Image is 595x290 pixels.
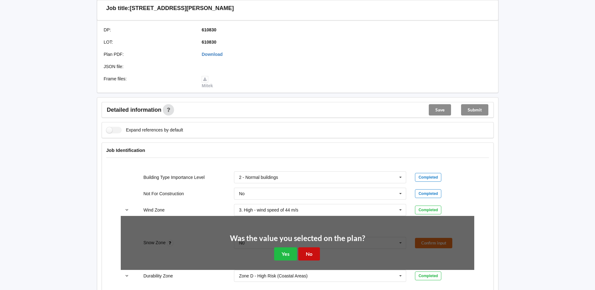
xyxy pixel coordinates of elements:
div: Zone D - High Risk (Coastal Areas) [239,274,308,278]
div: No [239,191,245,196]
div: DP : [99,27,198,33]
b: 610830 [202,27,216,32]
div: Completed [415,189,441,198]
button: Yes [274,247,297,260]
a: Download [202,52,223,57]
label: Wind Zone [143,207,165,212]
div: JSON file : [99,63,198,70]
button: No [298,247,320,260]
a: Mitek [202,76,213,88]
div: Completed [415,173,441,182]
b: 610830 [202,40,216,45]
div: Plan PDF : [99,51,198,57]
label: Not For Construction [143,191,184,196]
div: Completed [415,271,441,280]
label: Durability Zone [143,273,173,278]
label: Building Type Importance Level [143,175,205,180]
span: Detailed information [107,107,162,113]
h4: Job Identification [106,147,489,153]
h3: [STREET_ADDRESS][PERSON_NAME] [130,5,234,12]
div: 3. High - wind speed of 44 m/s [239,208,298,212]
h2: Was the value you selected on the plan? [230,234,365,243]
button: reference-toggle [121,204,133,216]
div: LOT : [99,39,198,45]
label: Expand references by default [106,127,183,133]
div: 2 - Normal buildings [239,175,278,180]
h3: Job title: [106,5,130,12]
div: Frame files : [99,76,198,89]
div: Completed [415,206,441,214]
button: reference-toggle [121,270,133,282]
